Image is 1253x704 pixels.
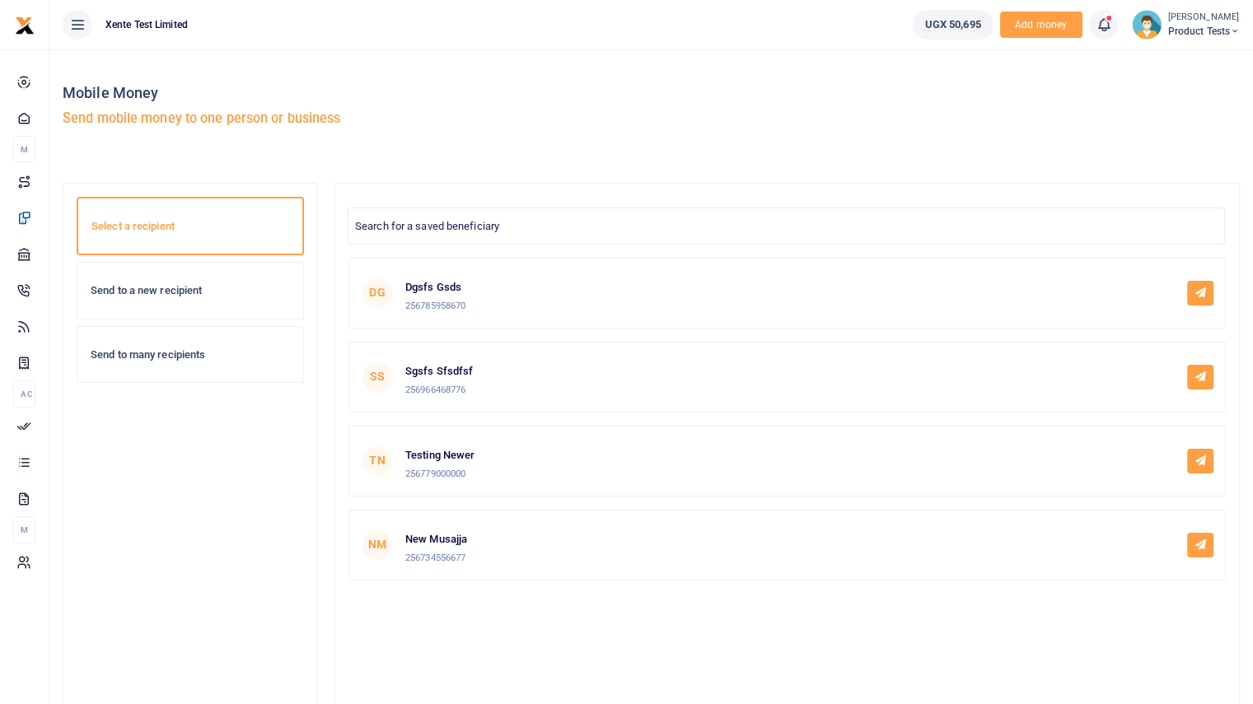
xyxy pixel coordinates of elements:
h6: Testing Newer [405,449,475,462]
img: logo-small [15,16,35,35]
h5: Send mobile money to one person or business [63,110,645,127]
span: DG [362,278,392,308]
small: 256734556677 [405,552,465,563]
span: Xente Test Limited [99,17,194,32]
li: M [13,516,35,543]
span: Product Tests [1168,24,1240,39]
span: Search for a saved beneficiary [355,220,499,232]
span: SS [362,362,392,392]
span: UGX 50,695 [925,16,981,33]
span: Search for a saved beneficiary [348,212,1224,238]
h6: Sgsfs Sfsdfsf [405,365,473,378]
span: TN [362,446,392,476]
h4: Mobile Money [63,84,645,102]
a: profile-user [PERSON_NAME] Product Tests [1132,10,1240,40]
li: Ac [13,380,35,408]
a: Add money [1000,17,1082,30]
span: Search for a saved beneficiary [348,207,1225,245]
h6: Select a recipient [91,220,289,233]
li: Toup your wallet [1000,12,1082,39]
h6: Send to a new recipient [91,284,290,297]
span: Add money [1000,12,1082,39]
h6: New Musajja [405,533,467,546]
a: UGX 50,695 [913,10,994,40]
h6: Send to many recipients [91,348,290,361]
small: [PERSON_NAME] [1168,11,1240,25]
small: 256785958670 [405,300,465,311]
a: Send to many recipients [77,326,304,384]
li: Wallet ballance [906,10,1000,40]
h6: Dgsfs Gsds [405,281,465,294]
small: 256779000000 [405,468,465,479]
span: NM [362,530,392,560]
a: Select a recipient [77,197,304,256]
li: M [13,136,35,163]
small: 256966468776 [405,384,465,395]
img: profile-user [1132,10,1162,40]
a: Send to a new recipient [77,262,304,319]
a: logo-small logo-large logo-large [15,18,35,30]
